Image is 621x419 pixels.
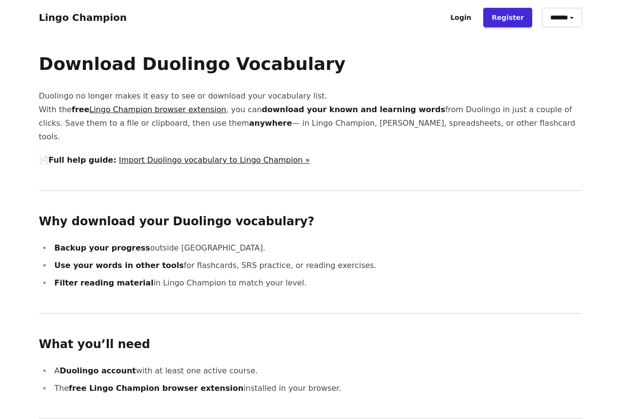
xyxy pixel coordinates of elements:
[51,241,582,255] li: outside [GEOGRAPHIC_DATA].
[60,366,136,375] strong: Duolingo account
[262,105,445,114] strong: download your known and learning words
[69,384,244,393] strong: free Lingo Champion browser extension
[39,12,127,23] a: Lingo Champion
[483,8,532,27] a: Register
[39,337,582,352] h2: What you’ll need
[442,8,479,27] a: Login
[49,155,116,165] strong: Full help guide:
[72,105,227,114] strong: free
[39,89,582,144] p: Duolingo no longer makes it easy to see or download your vocabulary list. With the , you can from...
[51,259,582,272] li: for flashcards, SRS practice, or reading exercises.
[54,278,153,287] strong: Filter reading material
[54,243,150,252] strong: Backup your progress
[54,261,184,270] strong: Use your words in other tools
[51,276,582,290] li: in Lingo Champion to match your level.
[89,105,226,114] a: Lingo Champion browser extension
[249,118,292,128] strong: anywhere
[39,153,582,167] p: 📄
[119,155,310,165] a: Import Duolingo vocabulary to Lingo Champion »
[39,54,582,74] h1: Download Duolingo Vocabulary
[39,214,582,230] h2: Why download your Duolingo vocabulary?
[51,382,582,395] li: The installed in your browser.
[51,364,582,378] li: A with at least one active course.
